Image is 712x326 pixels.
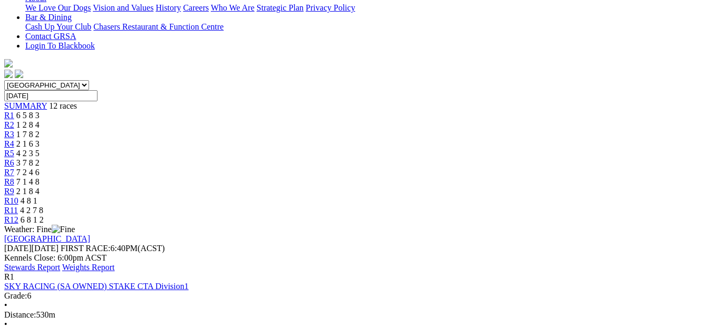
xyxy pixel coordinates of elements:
input: Select date [4,90,97,101]
a: Stewards Report [4,263,60,272]
div: Kennels Close: 6:00pm ACST [4,253,708,263]
div: 530m [4,310,708,320]
span: [DATE] [4,244,32,253]
span: 2 1 6 3 [16,139,40,148]
a: SKY RACING (SA OWNED) STAKE CTA Division1 [4,282,189,291]
span: 4 2 7 8 [20,206,43,215]
span: Grade: [4,291,27,300]
div: Bar & Dining [25,22,708,32]
span: • [4,301,7,310]
a: R4 [4,139,14,148]
span: 6 8 1 2 [21,215,44,224]
a: R1 [4,111,14,120]
a: Careers [183,3,209,12]
img: Fine [52,225,75,234]
span: R1 [4,272,14,281]
a: Weights Report [62,263,115,272]
span: 4 2 3 5 [16,149,40,158]
span: 3 7 8 2 [16,158,40,167]
span: 1 7 8 2 [16,130,40,139]
span: 4 8 1 [21,196,37,205]
span: 7 2 4 6 [16,168,40,177]
a: Strategic Plan [257,3,304,12]
span: FIRST RACE: [61,244,110,253]
a: We Love Our Dogs [25,3,91,12]
a: History [155,3,181,12]
a: Bar & Dining [25,13,72,22]
a: R6 [4,158,14,167]
div: About [25,3,708,13]
span: 6:40PM(ACST) [61,244,165,253]
img: logo-grsa-white.png [4,59,13,68]
span: 1 2 8 4 [16,120,40,129]
div: 6 [4,291,708,301]
span: [DATE] [4,244,58,253]
a: R12 [4,215,18,224]
a: R5 [4,149,14,158]
a: R8 [4,177,14,186]
a: R7 [4,168,14,177]
span: Weather: Fine [4,225,75,234]
a: Contact GRSA [25,32,76,41]
img: facebook.svg [4,70,13,78]
a: SUMMARY [4,101,47,110]
span: 7 1 4 8 [16,177,40,186]
a: Cash Up Your Club [25,22,91,31]
a: Chasers Restaurant & Function Centre [93,22,223,31]
a: R10 [4,196,18,205]
span: 2 1 8 4 [16,187,40,196]
a: [GEOGRAPHIC_DATA] [4,234,90,243]
a: Who We Are [211,3,255,12]
a: R11 [4,206,18,215]
a: R9 [4,187,14,196]
a: R2 [4,120,14,129]
a: Vision and Values [93,3,153,12]
span: 12 races [49,101,77,110]
img: twitter.svg [15,70,23,78]
a: Privacy Policy [306,3,355,12]
a: Login To Blackbook [25,41,95,50]
span: 6 5 8 3 [16,111,40,120]
span: Distance: [4,310,36,319]
a: R3 [4,130,14,139]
